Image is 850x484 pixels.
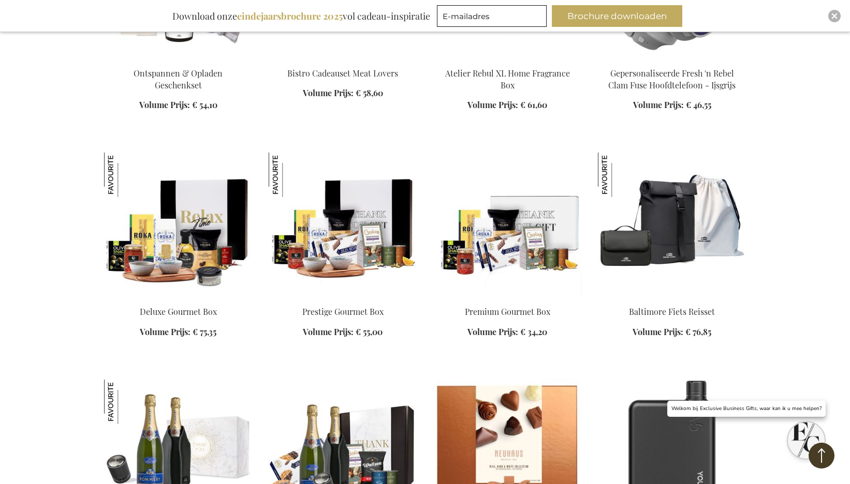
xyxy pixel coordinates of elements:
span: € 54,10 [192,99,217,110]
b: eindejaarsbrochure 2025 [237,10,343,22]
img: Premium Gourmet Box [433,153,581,297]
a: Volume Prijs: € 54,10 [139,99,217,111]
span: Volume Prijs: [303,326,354,337]
span: Volume Prijs: [467,99,518,110]
a: Volume Prijs: € 46,55 [633,99,711,111]
a: Volume Prijs: € 34,20 [467,326,547,338]
a: Atelier Rebul XL Home Fragrance Box [433,55,581,65]
span: € 75,35 [193,326,216,337]
span: € 76,85 [685,326,711,337]
img: Baltimore Bike Travel Set [598,153,746,297]
div: Download onze vol cadeau-inspiratie [168,5,435,27]
input: E-mailadres [437,5,547,27]
a: Premium Gourmet Box [465,306,550,317]
a: Baltimore Bike Travel Set Baltimore Fiets Reisset [598,293,746,303]
a: Ontspannen & Opladen Geschenkset [134,68,223,90]
span: Volume Prijs: [139,99,190,110]
a: Volume Prijs: € 75,35 [140,326,216,338]
a: Prestige Gourmet Box Prestige Gourmet Box [269,293,417,303]
a: Volume Prijs: € 55,00 [303,326,383,338]
a: Baltimore Fiets Reisset [629,306,715,317]
a: Premium Gourmet Box [433,293,581,303]
img: Close [831,13,838,19]
a: Deluxe Gourmet Box [140,306,217,317]
img: Peugeot Champagne Pommery Set [104,380,149,424]
img: ARCA-20055 [104,153,252,297]
a: ARCA-20055 Deluxe Gourmet Box [104,293,252,303]
span: € 55,00 [356,326,383,337]
span: Volume Prijs: [467,326,518,337]
img: Prestige Gourmet Box [269,153,417,297]
img: Prestige Gourmet Box [269,153,313,197]
span: € 61,60 [520,99,547,110]
img: Deluxe Gourmet Box [104,153,149,197]
a: Personalised Fresh 'n Rebel Clam Fuse Headphone - Ice Grey [598,55,746,65]
span: Volume Prijs: [633,326,683,337]
a: Relax & Recharge Gift Set [104,55,252,65]
a: Volume Prijs: € 76,85 [633,326,711,338]
a: Atelier Rebul XL Home Fragrance Box [445,68,570,90]
a: Volume Prijs: € 61,60 [467,99,547,111]
span: Volume Prijs: [633,99,684,110]
span: € 34,20 [520,326,547,337]
a: Prestige Gourmet Box [302,306,384,317]
span: Volume Prijs: [140,326,190,337]
div: Close [828,10,841,22]
form: marketing offers and promotions [437,5,550,30]
img: Baltimore Fiets Reisset [598,153,642,197]
button: Brochure downloaden [552,5,682,27]
a: Bistro Cadeauset Meat Lovers [269,55,417,65]
span: € 46,55 [686,99,711,110]
a: Gepersonaliseerde Fresh 'n Rebel Clam Fuse Hoofdtelefoon - Ijsgrijs [608,68,736,90]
